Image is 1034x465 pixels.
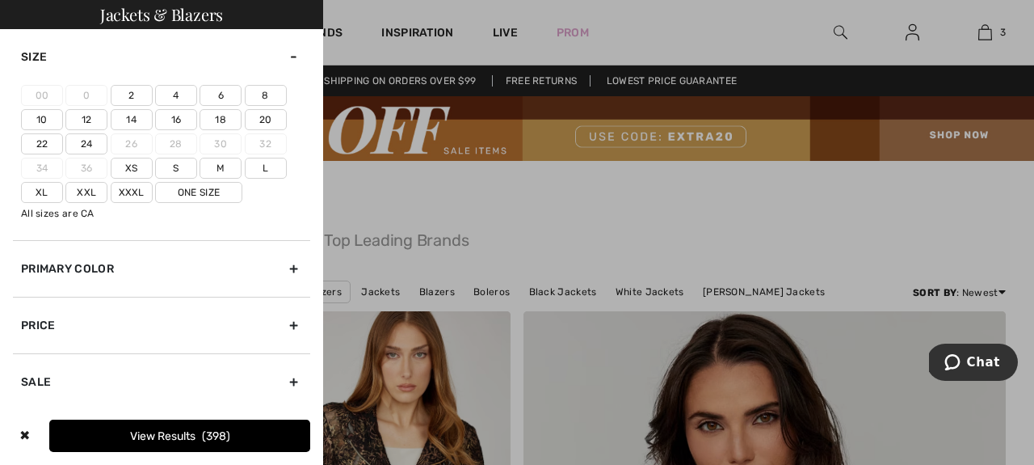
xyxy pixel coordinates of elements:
[13,297,310,353] div: Price
[13,240,310,297] div: Primary Color
[245,109,287,130] label: 20
[245,158,287,179] label: L
[65,109,107,130] label: 12
[65,182,107,203] label: Xxl
[111,109,153,130] label: 14
[245,133,287,154] label: 32
[155,109,197,130] label: 16
[21,133,63,154] label: 22
[111,133,153,154] label: 26
[13,420,36,452] div: ✖
[111,158,153,179] label: Xs
[21,158,63,179] label: 34
[65,158,107,179] label: 36
[13,353,310,410] div: Sale
[200,109,242,130] label: 18
[155,133,197,154] label: 28
[245,85,287,106] label: 8
[155,182,242,203] label: One Size
[21,182,63,203] label: Xl
[21,109,63,130] label: 10
[111,182,153,203] label: Xxxl
[49,420,310,452] button: View Results398
[21,85,63,106] label: 00
[200,133,242,154] label: 30
[21,206,310,221] div: All sizes are CA
[65,133,107,154] label: 24
[13,29,310,85] div: Size
[155,158,197,179] label: S
[155,85,197,106] label: 4
[200,158,242,179] label: M
[65,85,107,106] label: 0
[202,429,230,443] span: 398
[929,344,1018,384] iframe: Opens a widget where you can chat to one of our agents
[200,85,242,106] label: 6
[111,85,153,106] label: 2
